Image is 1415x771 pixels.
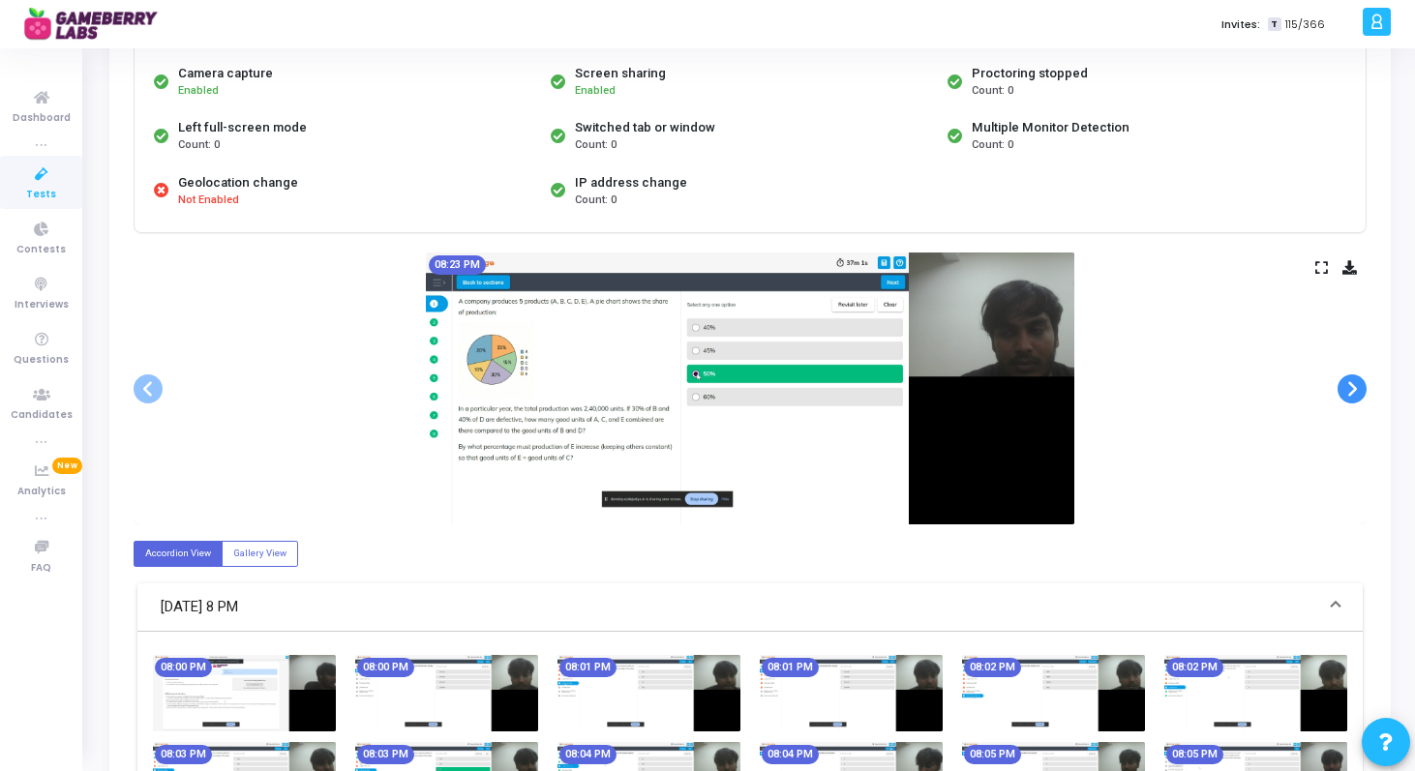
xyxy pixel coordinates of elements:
[155,745,212,764] mat-chip: 08:03 PM
[357,745,414,764] mat-chip: 08:03 PM
[964,745,1021,764] mat-chip: 08:05 PM
[972,64,1088,83] div: Proctoring stopped
[222,541,298,567] label: Gallery View
[964,658,1021,677] mat-chip: 08:02 PM
[1166,658,1223,677] mat-chip: 08:02 PM
[575,193,617,209] span: Count: 0
[762,658,819,677] mat-chip: 08:01 PM
[178,173,298,193] div: Geolocation change
[161,596,1316,618] mat-panel-title: [DATE] 8 PM
[178,193,239,209] span: Not Enabled
[153,655,336,731] img: screenshot-1757082618114.jpeg
[575,64,666,83] div: Screen sharing
[16,242,66,258] span: Contests
[15,297,69,313] span: Interviews
[13,110,71,127] span: Dashboard
[557,655,740,731] img: screenshot-1757082678462.jpeg
[972,83,1013,100] span: Count: 0
[26,187,56,203] span: Tests
[178,118,307,137] div: Left full-screen mode
[575,173,687,193] div: IP address change
[972,137,1013,154] span: Count: 0
[962,655,1145,731] img: screenshot-1757082738473.jpeg
[972,118,1129,137] div: Multiple Monitor Detection
[559,745,617,764] mat-chip: 08:04 PM
[178,84,219,97] span: Enabled
[1164,655,1347,731] img: screenshot-1757082768470.jpeg
[575,84,616,97] span: Enabled
[575,137,617,154] span: Count: 0
[762,745,819,764] mat-chip: 08:04 PM
[355,655,538,731] img: screenshot-1757082648438.jpeg
[178,137,220,154] span: Count: 0
[1285,16,1325,33] span: 115/366
[575,118,715,137] div: Switched tab or window
[52,458,82,474] span: New
[1221,16,1260,33] label: Invites:
[24,5,169,44] img: logo
[155,658,212,677] mat-chip: 08:00 PM
[134,541,223,567] label: Accordion View
[137,583,1363,632] mat-expansion-panel-header: [DATE] 8 PM
[559,658,617,677] mat-chip: 08:01 PM
[426,252,1074,524] img: screenshot-1757083998457.jpeg
[11,407,73,424] span: Candidates
[1166,745,1223,764] mat-chip: 08:05 PM
[760,655,943,731] img: screenshot-1757082708461.jpeg
[429,255,486,275] mat-chip: 08:23 PM
[178,64,273,83] div: Camera capture
[31,560,51,577] span: FAQ
[17,484,66,500] span: Analytics
[14,352,69,369] span: Questions
[1268,17,1280,32] span: T
[357,658,414,677] mat-chip: 08:00 PM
